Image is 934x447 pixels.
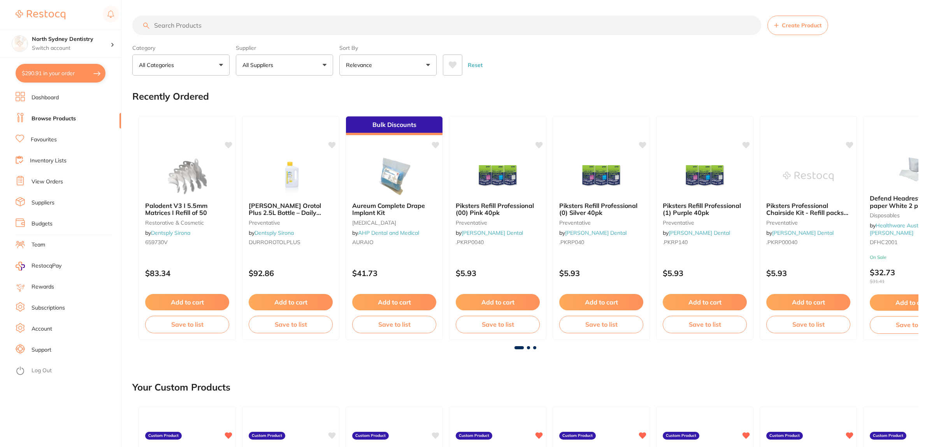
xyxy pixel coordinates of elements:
[339,55,437,76] button: Relevance
[559,294,643,310] button: Add to cart
[249,294,333,310] button: Add to cart
[870,432,906,440] label: Custom Product
[870,222,929,236] a: Healthware Australia [PERSON_NAME]
[456,220,540,226] small: preventative
[32,35,111,43] h4: North Sydney Dentistry
[132,16,761,35] input: Search Products
[249,220,333,226] small: preventative
[352,316,436,333] button: Save to list
[236,55,333,76] button: All Suppliers
[456,294,540,310] button: Add to cart
[32,367,52,375] a: Log Out
[31,136,57,144] a: Favourites
[145,432,182,440] label: Custom Product
[576,157,627,196] img: Piksters Refill Professional (0) Silver 40pk
[249,239,333,245] small: DURROROTOLPLUS
[352,202,436,216] b: Aureum Complete Drape Implant Kit
[145,316,229,333] button: Save to list
[242,61,276,69] p: All Suppliers
[139,61,177,69] p: All Categories
[145,294,229,310] button: Add to cart
[663,239,747,245] small: .PKRP140
[456,316,540,333] button: Save to list
[663,220,747,226] small: preventative
[559,220,643,226] small: preventative
[679,157,730,196] img: Piksters Refill Professional (1) Purple 40pk
[16,10,65,19] img: Restocq Logo
[559,239,643,245] small: .PKRP040
[456,202,540,216] b: Piksters Refill Professional (00) Pink 40pk
[767,16,828,35] button: Create Product
[663,202,747,216] b: Piksters Refill Professional (1) Purple 40pk
[145,220,229,226] small: restorative & cosmetic
[32,304,65,312] a: Subscriptions
[783,157,834,196] img: Piksters Professional Chairside Kit - Refill packs Size 000-Navy
[132,55,230,76] button: All Categories
[145,229,190,236] span: by
[236,44,333,51] label: Supplier
[559,432,596,440] label: Custom Product
[255,229,294,236] a: Dentsply Sirona
[352,269,436,278] p: $41.73
[12,36,28,51] img: North Sydney Dentistry
[145,239,229,245] small: 659730V
[16,6,65,24] a: Restocq Logo
[456,229,523,236] span: by
[766,432,803,440] label: Custom Product
[358,229,419,236] a: AHP Dental and Medical
[766,229,834,236] span: by
[16,262,25,271] img: RestocqPay
[16,64,105,83] button: $290.91 in your order
[772,229,834,236] a: [PERSON_NAME] Dental
[132,44,230,51] label: Category
[32,178,63,186] a: View Orders
[663,432,699,440] label: Custom Product
[132,382,230,393] h2: Your Custom Products
[32,241,45,249] a: Team
[32,220,53,228] a: Budgets
[249,316,333,333] button: Save to list
[16,262,61,271] a: RestocqPay
[472,157,523,196] img: Piksters Refill Professional (00) Pink 40pk
[352,239,436,245] small: AURAIO
[162,157,212,196] img: Palodent V3 I 5.5mm Matrices I Refill of 50
[346,116,442,135] div: Bulk Discounts
[145,269,229,278] p: $83.34
[30,157,67,165] a: Inventory Lists
[456,239,540,245] small: .PKRP0040
[339,44,437,51] label: Sort By
[32,346,51,354] a: Support
[766,202,850,216] b: Piksters Professional Chairside Kit - Refill packs Size 000-Navy
[145,202,229,216] b: Palodent V3 I 5.5mm Matrices I Refill of 50
[766,316,850,333] button: Save to list
[249,229,294,236] span: by
[249,432,285,440] label: Custom Product
[559,316,643,333] button: Save to list
[32,94,59,102] a: Dashboard
[32,325,52,333] a: Account
[32,115,76,123] a: Browse Products
[782,22,822,28] span: Create Product
[663,269,747,278] p: $5.93
[32,44,111,52] p: Switch account
[352,294,436,310] button: Add to cart
[456,432,492,440] label: Custom Product
[559,269,643,278] p: $5.93
[766,239,850,245] small: .PKRP00040
[16,365,119,377] button: Log Out
[559,202,643,216] b: Piksters Refill Professional (0) Silver 40pk
[352,229,419,236] span: by
[346,61,375,69] p: Relevance
[249,202,333,216] b: Durr Orotol Plus 2.5L Bottle – Daily Suction Cleaner
[559,229,627,236] span: by
[669,229,730,236] a: [PERSON_NAME] Dental
[352,220,436,226] small: [MEDICAL_DATA]
[565,229,627,236] a: [PERSON_NAME] Dental
[462,229,523,236] a: [PERSON_NAME] Dental
[663,294,747,310] button: Add to cart
[151,229,190,236] a: Dentsply Sirona
[32,262,61,270] span: RestocqPay
[32,199,54,207] a: Suppliers
[465,55,485,76] button: Reset
[766,269,850,278] p: $5.93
